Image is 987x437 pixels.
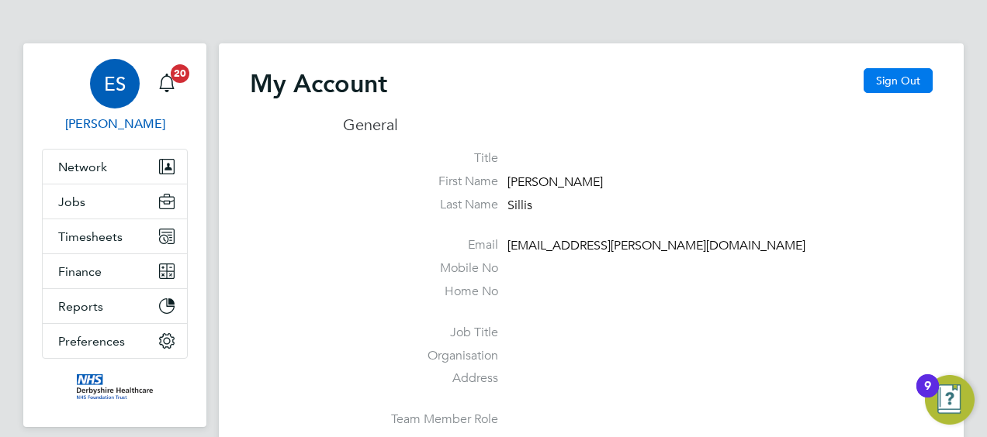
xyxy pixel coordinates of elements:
span: Timesheets [58,229,123,244]
h2: My Account [250,68,387,99]
label: Home No [343,284,498,300]
button: Sign Out [864,68,933,93]
button: Open Resource Center, 9 new notifications [925,375,975,425]
label: Title [343,150,498,167]
span: 20 [171,64,189,83]
button: Timesheets [43,219,187,253]
label: Team Member Role [343,411,498,428]
button: Jobs [43,184,187,218]
h3: General [343,115,933,135]
button: Preferences [43,324,187,358]
label: Address [343,370,498,387]
span: Preferences [58,334,125,349]
nav: Main navigation [23,43,206,427]
label: First Name [343,174,498,190]
a: 20 [151,59,182,108]
button: Reports [43,289,187,323]
label: Email [343,237,498,253]
span: Jobs [58,194,85,209]
img: derbyshire-nhs-logo-retina.png [77,374,153,399]
label: Organisation [343,348,498,364]
span: Reports [58,299,103,314]
a: Go to home page [42,374,188,399]
span: [PERSON_NAME] [507,174,603,190]
span: Sillis [507,198,532,213]
span: ES [104,74,126,94]
label: Job Title [343,325,498,341]
div: 9 [924,386,931,406]
span: [EMAIL_ADDRESS][PERSON_NAME][DOMAIN_NAME] [507,239,805,254]
label: Last Name [343,197,498,213]
span: Ellie Sillis [42,115,188,133]
label: Mobile No [343,260,498,277]
span: Network [58,160,107,174]
span: Finance [58,264,102,279]
button: Network [43,150,187,184]
button: Finance [43,254,187,288]
a: ES[PERSON_NAME] [42,59,188,133]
